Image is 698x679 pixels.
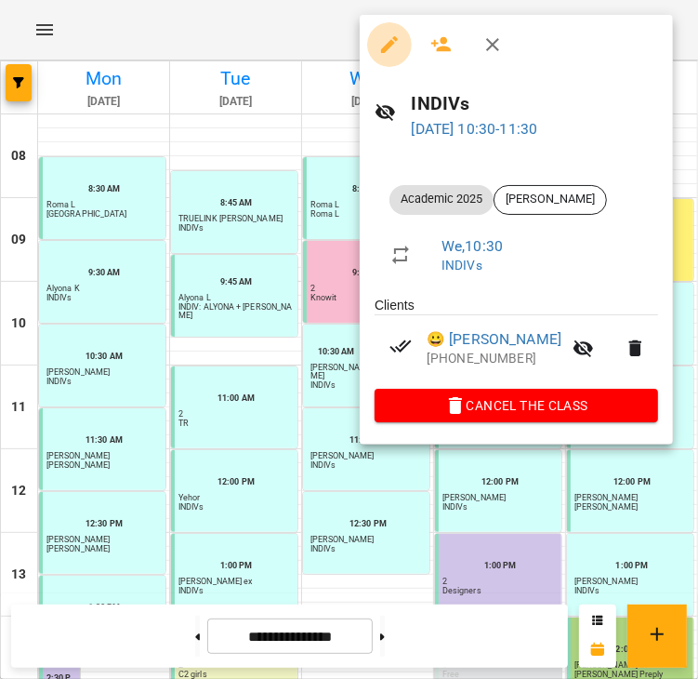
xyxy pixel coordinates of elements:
div: [PERSON_NAME] [494,185,607,215]
p: [PHONE_NUMBER] [427,350,561,368]
span: Cancel the class [389,394,643,417]
button: Cancel the class [375,389,658,422]
a: We , 10:30 [441,237,503,255]
ul: Clients [375,296,658,389]
h6: INDIVs [412,89,658,118]
span: [PERSON_NAME] [494,191,606,207]
a: 😀 [PERSON_NAME] [427,328,561,351]
a: [DATE] 10:30-11:30 [412,120,538,138]
span: Academic 2025 [389,191,494,207]
a: INDIVs [441,258,482,273]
